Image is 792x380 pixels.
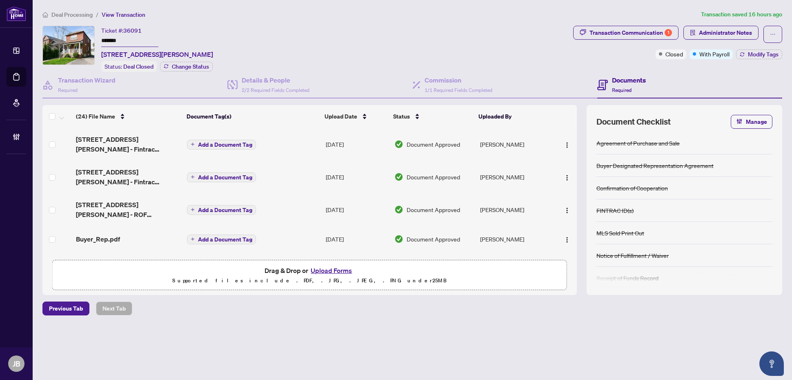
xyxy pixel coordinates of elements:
[187,204,256,215] button: Add a Document Tag
[172,64,209,69] span: Change Status
[561,232,574,246] button: Logo
[183,105,322,128] th: Document Tag(s)
[42,302,89,315] button: Previous Tab
[590,26,672,39] div: Transaction Communication
[477,128,552,161] td: [PERSON_NAME]
[96,302,132,315] button: Next Tab
[101,26,142,35] div: Ticket #:
[323,193,391,226] td: [DATE]
[191,208,195,212] span: plus
[731,115,772,129] button: Manage
[187,172,256,182] button: Add a Document Tag
[596,183,668,192] div: Confirmation of Cooperation
[665,29,672,36] div: 1
[323,161,391,193] td: [DATE]
[187,172,256,182] button: Add a Document Tag
[198,174,252,180] span: Add a Document Tag
[58,276,562,286] p: Supported files include .PDF, .JPG, .JPEG, .PNG under 25 MB
[187,235,256,244] button: Add a Document Tag
[58,75,116,85] h4: Transaction Wizard
[596,228,644,237] div: MLS Sold Print Out
[699,26,752,39] span: Administrator Notes
[393,112,410,121] span: Status
[390,105,475,128] th: Status
[561,138,574,151] button: Logo
[596,116,671,127] span: Document Checklist
[477,226,552,252] td: [PERSON_NAME]
[198,207,252,213] span: Add a Document Tag
[407,205,460,214] span: Document Approved
[58,87,78,93] span: Required
[394,235,403,244] img: Document Status
[690,30,696,36] span: solution
[76,234,120,244] span: Buyer_Rep.pdf
[198,237,252,242] span: Add a Document Tag
[746,115,767,128] span: Manage
[242,87,309,93] span: 2/2 Required Fields Completed
[160,62,213,72] button: Change Status
[665,49,683,58] span: Closed
[191,142,195,146] span: plus
[736,49,782,59] button: Modify Tags
[407,140,460,149] span: Document Approved
[475,105,551,128] th: Uploaded By
[596,161,714,170] div: Buyer Designated Representation Agreement
[573,26,679,40] button: Transaction Communication1
[425,75,492,85] h4: Commission
[187,205,256,215] button: Add a Document Tag
[323,226,391,252] td: [DATE]
[76,200,180,219] span: [STREET_ADDRESS][PERSON_NAME] - ROF complete.pdf
[394,172,403,181] img: Document Status
[191,237,195,241] span: plus
[101,49,213,59] span: [STREET_ADDRESS][PERSON_NAME]
[123,63,154,70] span: Deal Closed
[73,105,183,128] th: (24) File Name
[394,205,403,214] img: Document Status
[96,10,98,19] li: /
[407,235,460,244] span: Document Approved
[321,105,389,128] th: Upload Date
[425,87,492,93] span: 1/1 Required Fields Completed
[561,170,574,183] button: Logo
[564,174,570,181] img: Logo
[323,252,391,278] td: [DATE]
[76,134,180,154] span: [STREET_ADDRESS][PERSON_NAME] - Fintrac complete.pdf
[123,27,142,34] span: 36091
[564,237,570,243] img: Logo
[701,10,782,19] article: Transaction saved 16 hours ago
[612,87,632,93] span: Required
[683,26,759,40] button: Administrator Notes
[308,265,354,276] button: Upload Forms
[191,175,195,179] span: plus
[49,302,83,315] span: Previous Tab
[187,140,256,150] button: Add a Document Tag
[477,252,552,278] td: [PERSON_NAME]
[596,139,680,148] div: Agreement of Purchase and Sale
[198,142,252,148] span: Add a Document Tag
[325,112,357,121] span: Upload Date
[564,207,570,214] img: Logo
[265,265,354,276] span: Drag & Drop or
[242,75,309,85] h4: Details & People
[748,51,779,57] span: Modify Tags
[187,139,256,150] button: Add a Document Tag
[43,26,94,65] img: IMG-W12130020_1.jpg
[394,140,403,149] img: Document Status
[561,203,574,216] button: Logo
[13,358,20,369] span: JB
[612,75,646,85] h4: Documents
[770,31,776,37] span: ellipsis
[101,61,157,72] div: Status:
[596,251,669,260] div: Notice of Fulfillment / Waiver
[596,206,634,215] div: FINTRAC ID(s)
[564,142,570,148] img: Logo
[759,351,784,376] button: Open asap
[407,172,460,181] span: Document Approved
[51,11,93,18] span: Deal Processing
[699,49,730,58] span: With Payroll
[76,112,115,121] span: (24) File Name
[42,12,48,18] span: home
[323,128,391,161] td: [DATE]
[102,11,145,18] span: View Transaction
